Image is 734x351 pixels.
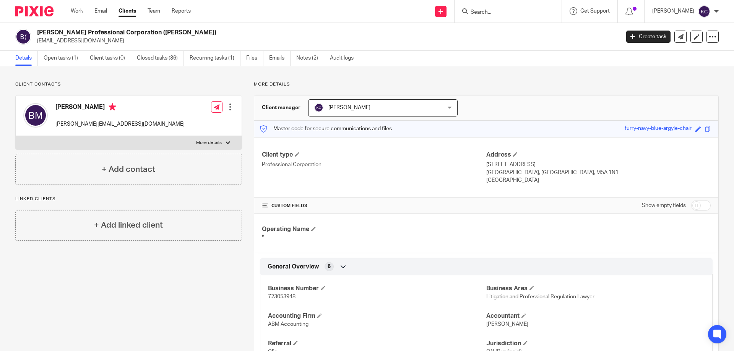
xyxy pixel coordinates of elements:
[172,7,191,15] a: Reports
[55,120,185,128] p: [PERSON_NAME][EMAIL_ADDRESS][DOMAIN_NAME]
[642,202,686,209] label: Show empty fields
[196,140,222,146] p: More details
[15,196,242,202] p: Linked clients
[268,322,309,327] span: ABM Accounting
[246,51,263,66] a: Files
[260,125,392,133] p: Master code for secure communications and files
[330,51,359,66] a: Audit logs
[37,37,615,45] p: [EMAIL_ADDRESS][DOMAIN_NAME]
[470,9,539,16] input: Search
[15,51,38,66] a: Details
[15,81,242,87] p: Client contacts
[486,312,705,320] h4: Accountant
[698,5,710,18] img: svg%3E
[652,7,694,15] p: [PERSON_NAME]
[37,29,499,37] h2: [PERSON_NAME] Professional Corporation ([PERSON_NAME])
[254,81,719,87] p: More details
[486,340,705,348] h4: Jurisdiction
[119,7,136,15] a: Clients
[268,294,296,299] span: 723053948
[262,225,486,233] h4: Operating Name
[486,169,711,176] p: [GEOGRAPHIC_DATA], [GEOGRAPHIC_DATA], M5A 1N1
[55,103,185,113] h4: [PERSON_NAME]
[328,105,370,110] span: [PERSON_NAME]
[625,125,692,133] div: furry-navy-blue-argyle-chair
[102,163,155,175] h4: + Add contact
[262,161,486,168] p: Professional Corporation
[296,51,324,66] a: Notes (2)
[268,263,319,271] span: General Overview
[314,103,323,112] img: svg%3E
[148,7,160,15] a: Team
[328,263,331,270] span: 6
[486,294,594,299] span: Litigation and Professional Regulation Lawyer
[268,340,486,348] h4: Referral
[137,51,184,66] a: Closed tasks (36)
[23,103,48,128] img: svg%3E
[94,7,107,15] a: Email
[15,29,31,45] img: svg%3E
[109,103,116,111] i: Primary
[262,203,486,209] h4: CUSTOM FIELDS
[486,322,528,327] span: [PERSON_NAME]
[486,161,711,168] p: [STREET_ADDRESS]
[94,219,163,231] h4: + Add linked client
[626,31,671,43] a: Create task
[90,51,131,66] a: Client tasks (0)
[71,7,83,15] a: Work
[486,151,711,159] h4: Address
[580,8,610,14] span: Get Support
[268,312,486,320] h4: Accounting Firm
[190,51,240,66] a: Recurring tasks (1)
[262,104,300,112] h3: Client manager
[44,51,84,66] a: Open tasks (1)
[268,285,486,293] h4: Business Number
[15,6,54,16] img: Pixie
[269,51,291,66] a: Emails
[262,151,486,159] h4: Client type
[486,285,705,293] h4: Business Area
[486,176,711,184] p: [GEOGRAPHIC_DATA]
